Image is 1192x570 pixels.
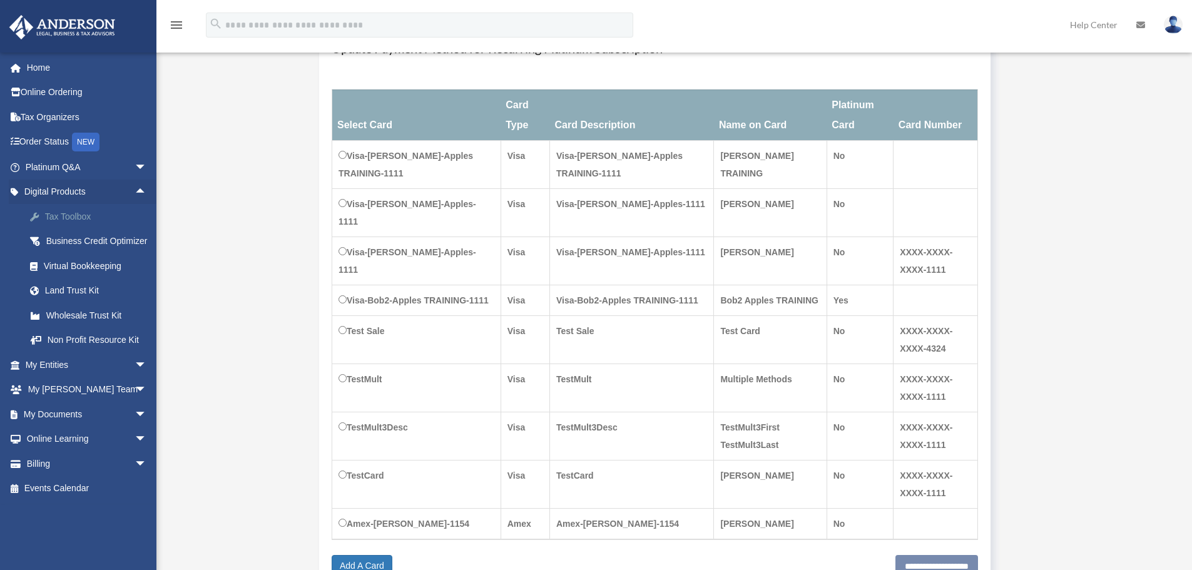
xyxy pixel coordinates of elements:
span: arrow_drop_up [135,180,160,205]
td: No [827,412,894,460]
a: Non Profit Resource Kit [18,328,166,353]
td: [PERSON_NAME] TRAINING [714,140,827,188]
td: No [827,364,894,412]
a: Home [9,55,166,80]
th: Select Card [332,89,501,140]
td: Visa-[PERSON_NAME]-Apples-1111 [550,237,714,285]
td: Visa-[PERSON_NAME]-Apples-1111 [550,188,714,237]
td: Visa [501,140,549,188]
td: No [827,237,894,285]
td: XXXX-XXXX-XXXX-4324 [894,315,977,364]
img: Anderson Advisors Platinum Portal [6,15,119,39]
td: Test Card [714,315,827,364]
a: Platinum Q&Aarrow_drop_down [9,155,166,180]
td: Yes [827,285,894,315]
td: Visa-[PERSON_NAME]-Apples TRAINING-1111 [332,140,501,188]
th: Card Number [894,89,977,140]
div: Virtual Bookkeeping [44,258,150,274]
a: Tax Organizers [9,104,166,130]
span: arrow_drop_down [135,352,160,378]
div: Business Credit Optimizer [44,233,150,249]
th: Platinum Card [827,89,894,140]
td: Bob2 Apples TRAINING [714,285,827,315]
td: Visa [501,412,549,460]
a: Events Calendar [9,476,166,501]
a: Digital Productsarrow_drop_up [9,180,166,205]
a: Business Credit Optimizer [18,229,166,254]
td: No [827,508,894,539]
td: TestMult3Desc [550,412,714,460]
span: arrow_drop_down [135,155,160,180]
span: arrow_drop_down [135,377,160,403]
td: Visa-[PERSON_NAME]-Apples TRAINING-1111 [550,140,714,188]
div: Non Profit Resource Kit [44,332,150,348]
td: Visa-Bob2-Apples TRAINING-1111 [550,285,714,315]
div: Wholesale Trust Kit [44,308,150,323]
span: arrow_drop_down [135,427,160,452]
td: Amex [501,508,549,539]
span: arrow_drop_down [135,402,160,427]
td: Test Sale [550,315,714,364]
td: Test Sale [332,315,501,364]
a: Online Learningarrow_drop_down [9,427,166,452]
th: Card Type [501,89,549,140]
i: menu [169,18,184,33]
td: Visa [501,285,549,315]
td: [PERSON_NAME] [714,508,827,539]
th: Name on Card [714,89,827,140]
td: XXXX-XXXX-XXXX-1111 [894,237,977,285]
td: Amex-[PERSON_NAME]-1154 [332,508,501,539]
td: TestMult3Desc [332,412,501,460]
td: TestMult [550,364,714,412]
td: Amex-[PERSON_NAME]-1154 [550,508,714,539]
td: Multiple Methods [714,364,827,412]
td: Visa [501,188,549,237]
td: Visa [501,364,549,412]
img: User Pic [1164,16,1183,34]
td: XXXX-XXXX-XXXX-1111 [894,460,977,508]
td: Visa-[PERSON_NAME]-Apples-1111 [332,237,501,285]
td: Visa [501,460,549,508]
a: Billingarrow_drop_down [9,451,166,476]
td: Visa-[PERSON_NAME]-Apples-1111 [332,188,501,237]
a: menu [169,22,184,33]
td: TestMult [332,364,501,412]
td: Visa-Bob2-Apples TRAINING-1111 [332,285,501,315]
a: Online Ordering [9,80,166,105]
a: Virtual Bookkeeping [18,253,166,278]
th: Card Description [550,89,714,140]
a: Land Trust Kit [18,278,166,303]
div: NEW [72,133,99,151]
td: XXXX-XXXX-XXXX-1111 [894,364,977,412]
td: TestCard [550,460,714,508]
td: [PERSON_NAME] [714,460,827,508]
td: Visa [501,315,549,364]
td: XXXX-XXXX-XXXX-1111 [894,412,977,460]
a: Wholesale Trust Kit [18,303,166,328]
td: Visa [501,237,549,285]
td: No [827,460,894,508]
a: Tax Toolbox [18,204,166,229]
td: TestMult3First TestMult3Last [714,412,827,460]
div: Land Trust Kit [44,283,150,298]
td: No [827,188,894,237]
div: Tax Toolbox [44,209,150,225]
td: TestCard [332,460,501,508]
td: No [827,140,894,188]
a: My [PERSON_NAME] Teamarrow_drop_down [9,377,166,402]
a: My Documentsarrow_drop_down [9,402,166,427]
i: search [209,17,223,31]
td: [PERSON_NAME] [714,188,827,237]
td: No [827,315,894,364]
a: My Entitiesarrow_drop_down [9,352,166,377]
a: Order StatusNEW [9,130,166,155]
span: arrow_drop_down [135,451,160,477]
td: [PERSON_NAME] [714,237,827,285]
